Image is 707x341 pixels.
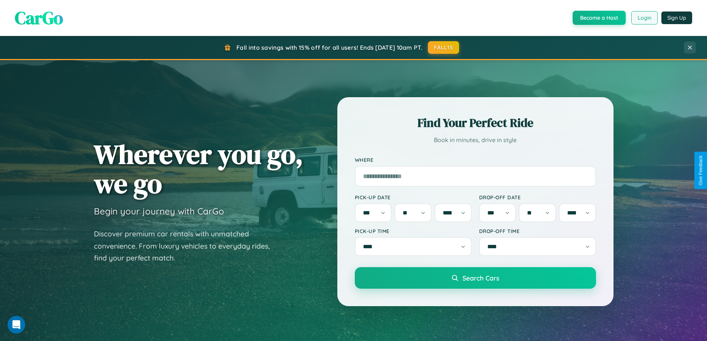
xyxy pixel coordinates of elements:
button: Login [631,11,658,24]
h3: Begin your journey with CarGo [94,206,224,217]
label: Drop-off Date [479,194,596,200]
span: Search Cars [462,274,499,282]
h2: Find Your Perfect Ride [355,115,596,131]
iframe: Intercom live chat [7,316,25,334]
span: CarGo [15,6,63,30]
button: Search Cars [355,267,596,289]
label: Pick-up Date [355,194,472,200]
label: Drop-off Time [479,228,596,234]
label: Pick-up Time [355,228,472,234]
p: Book in minutes, drive in style [355,135,596,145]
h1: Wherever you go, we go [94,140,303,198]
p: Discover premium car rentals with unmatched convenience. From luxury vehicles to everyday rides, ... [94,228,279,264]
button: FALL15 [428,41,459,54]
button: Sign Up [661,12,692,24]
button: Become a Host [573,11,626,25]
span: Fall into savings with 15% off for all users! Ends [DATE] 10am PT. [236,44,422,51]
div: Give Feedback [698,155,703,186]
label: Where [355,157,596,163]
